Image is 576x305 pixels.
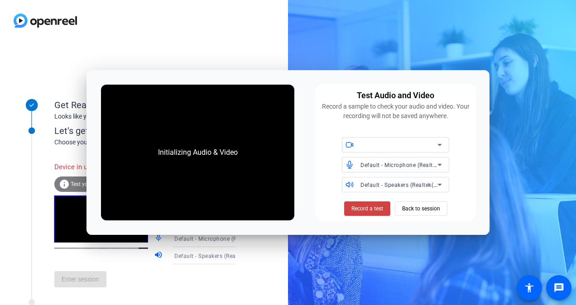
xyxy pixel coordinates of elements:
[154,233,165,244] mat-icon: mic_none
[344,201,390,216] button: Record a test
[54,98,235,112] div: Get Ready!
[54,157,154,177] div: Device in use
[54,112,235,121] div: Looks like you've been invited to join
[149,138,247,167] div: Initializing Audio & Video
[357,89,434,102] div: Test Audio and Video
[54,138,254,147] div: Choose your settings
[154,250,165,261] mat-icon: volume_up
[321,102,470,121] div: Record a sample to check your audio and video. Your recording will not be saved anywhere.
[524,282,535,293] mat-icon: accessibility
[360,181,458,188] span: Default - Speakers (Realtek(R) Audio)
[360,161,466,168] span: Default - Microphone (Realtek(R) Audio)
[174,235,279,242] span: Default - Microphone (Realtek(R) Audio)
[71,181,134,187] span: Test your audio and video
[59,179,70,190] mat-icon: info
[395,201,447,216] button: Back to session
[54,124,254,138] div: Let's get connected.
[553,282,564,293] mat-icon: message
[402,200,440,217] span: Back to session
[174,252,272,259] span: Default - Speakers (Realtek(R) Audio)
[351,205,383,213] span: Record a test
